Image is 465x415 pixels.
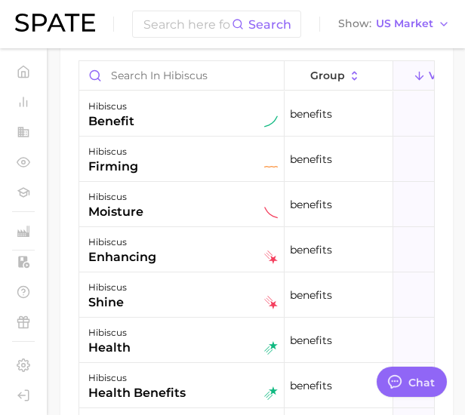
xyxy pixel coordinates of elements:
img: sustained riser [264,115,278,128]
span: benefits [290,150,332,168]
button: ShowUS Market [334,14,454,34]
input: Search in hibiscus [79,61,284,90]
img: rising star [264,386,278,400]
img: sustained decliner [264,205,278,219]
span: group [310,69,345,81]
div: hibiscus [88,324,131,342]
img: falling star [264,251,278,264]
div: hibiscus [88,188,143,206]
div: firming [88,158,138,176]
span: benefits [290,331,332,349]
span: benefits [290,286,332,304]
div: enhancing [88,248,156,266]
img: falling star [264,296,278,309]
div: moisture [88,203,143,221]
div: hibiscus [88,143,138,161]
img: flat [264,160,278,174]
span: benefits [290,377,332,395]
div: hibiscus [88,278,127,297]
span: benefits [290,241,332,259]
div: benefit [88,112,134,131]
div: hibiscus [88,369,186,387]
a: Log out. Currently logged in with e-mail hstables@newdirectionsaromatics.com. [12,384,35,407]
img: SPATE [15,14,95,32]
input: Search here for a brand, industry, or ingredient [142,11,232,37]
div: health benefits [88,384,186,402]
img: rising star [264,341,278,355]
div: hibiscus [88,97,134,115]
div: health [88,339,131,357]
span: US Market [376,20,433,28]
span: benefits [290,105,332,123]
span: Search [248,17,291,32]
div: hibiscus [88,233,156,251]
div: shine [88,294,127,312]
span: Show [338,20,371,28]
button: group [285,61,393,91]
span: benefits [290,195,332,214]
